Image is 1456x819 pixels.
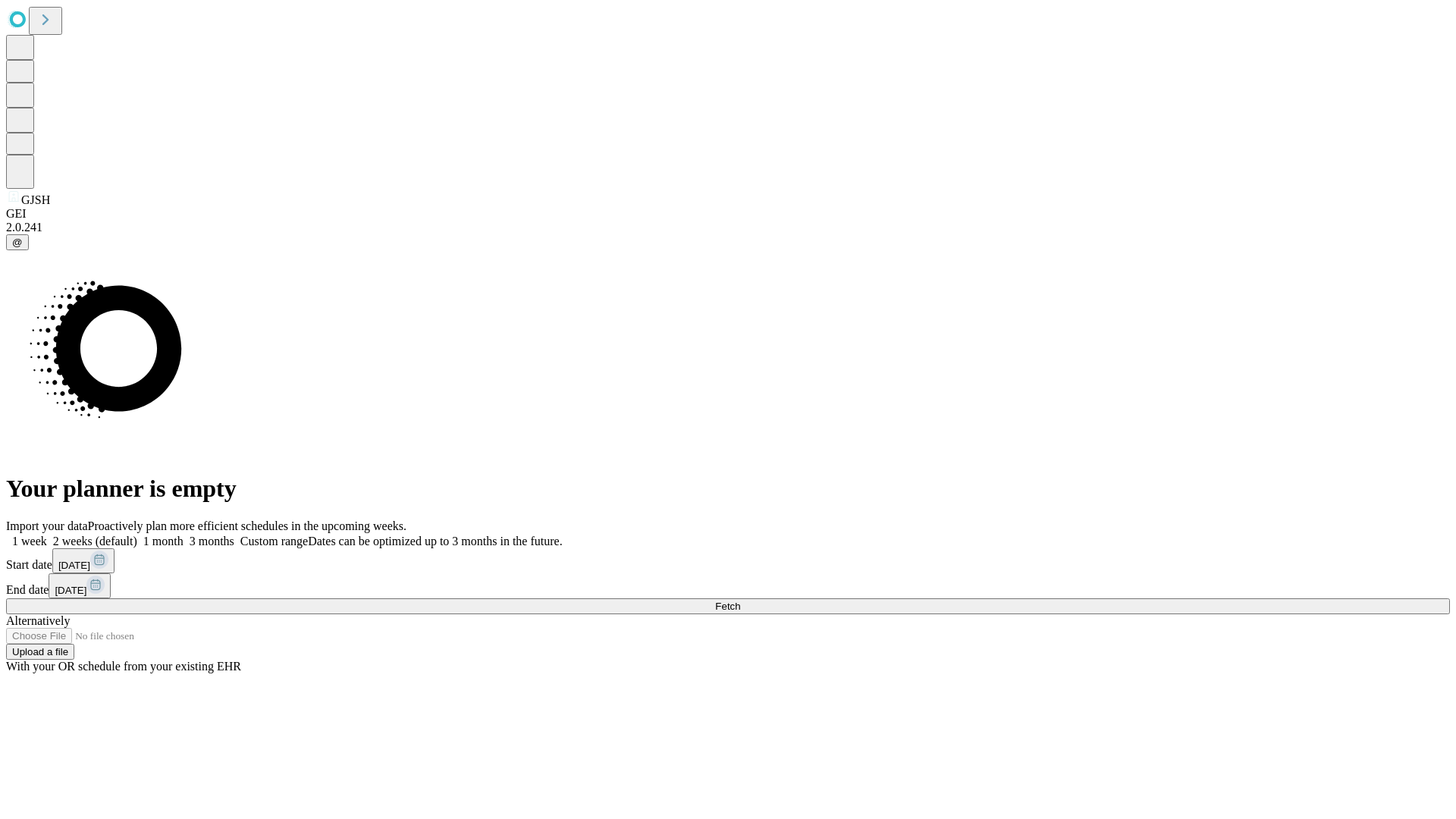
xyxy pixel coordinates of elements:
button: [DATE] [52,548,115,573]
span: Import your data [6,519,88,532]
span: Fetch [715,601,740,612]
span: @ [12,237,23,248]
button: [DATE] [49,573,111,598]
div: GEI [6,207,1450,221]
span: 1 week [12,535,47,548]
div: Start date [6,548,1450,573]
span: With your OR schedule from your existing EHR [6,660,241,673]
div: 2.0.241 [6,221,1450,234]
button: Fetch [6,598,1450,614]
span: Custom range [240,535,308,548]
span: [DATE] [58,560,90,571]
span: [DATE] [55,585,86,596]
span: 1 month [143,535,184,548]
span: Alternatively [6,614,70,627]
h1: Your planner is empty [6,475,1450,503]
span: Proactively plan more efficient schedules in the upcoming weeks. [88,519,406,532]
div: End date [6,573,1450,598]
button: Upload a file [6,644,74,660]
span: Dates can be optimized up to 3 months in the future. [308,535,562,548]
span: 3 months [190,535,234,548]
span: GJSH [21,193,50,206]
span: 2 weeks (default) [53,535,137,548]
button: @ [6,234,29,250]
